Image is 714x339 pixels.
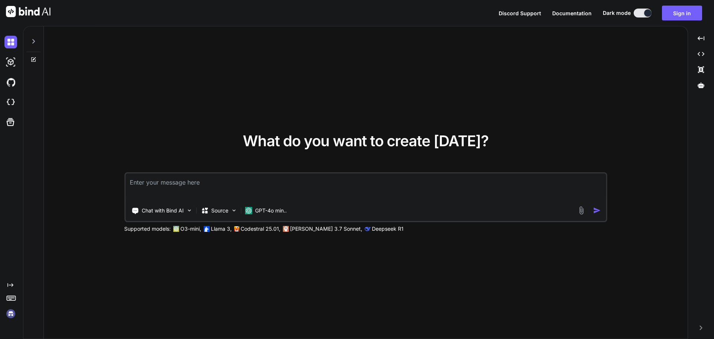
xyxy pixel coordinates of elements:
[593,207,601,214] img: icon
[4,96,17,109] img: cloudideIcon
[552,10,592,16] span: Documentation
[4,307,17,320] img: signin
[255,207,287,214] p: GPT-4o min..
[241,225,280,233] p: Codestral 25.01,
[211,207,228,214] p: Source
[203,226,209,232] img: Llama2
[124,225,171,233] p: Supported models:
[372,225,403,233] p: Deepseek R1
[186,207,192,214] img: Pick Tools
[6,6,51,17] img: Bind AI
[283,226,289,232] img: claude
[4,36,17,48] img: darkChat
[231,207,237,214] img: Pick Models
[577,206,586,215] img: attachment
[142,207,184,214] p: Chat with Bind AI
[4,76,17,89] img: githubDark
[662,6,702,20] button: Sign in
[552,9,592,17] button: Documentation
[499,10,541,16] span: Discord Support
[173,226,179,232] img: GPT-4
[211,225,232,233] p: Llama 3,
[364,226,370,232] img: claude
[243,132,489,150] span: What do you want to create [DATE]?
[180,225,201,233] p: O3-mini,
[603,9,631,17] span: Dark mode
[234,226,239,231] img: Mistral-AI
[4,56,17,68] img: darkAi-studio
[290,225,362,233] p: [PERSON_NAME] 3.7 Sonnet,
[499,9,541,17] button: Discord Support
[245,207,252,214] img: GPT-4o mini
